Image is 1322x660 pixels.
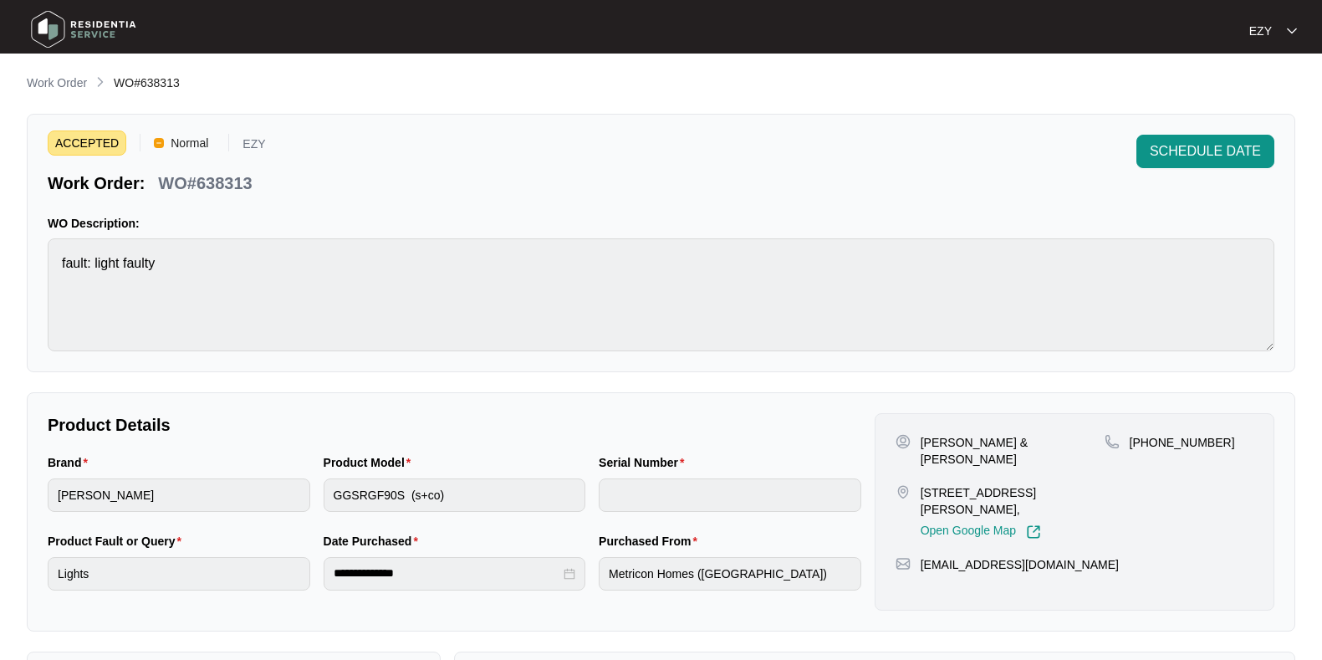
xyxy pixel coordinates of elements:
a: Open Google Map [921,524,1041,540]
label: Product Model [324,454,418,471]
span: WO#638313 [114,76,180,90]
label: Date Purchased [324,533,425,550]
p: [EMAIL_ADDRESS][DOMAIN_NAME] [921,556,1119,573]
img: chevron-right [94,75,107,89]
img: user-pin [896,434,911,449]
p: [STREET_ADDRESS][PERSON_NAME], [921,484,1105,518]
label: Product Fault or Query [48,533,188,550]
img: map-pin [896,556,911,571]
input: Date Purchased [334,565,561,582]
span: ACCEPTED [48,130,126,156]
img: map-pin [896,484,911,499]
p: Work Order [27,74,87,91]
p: WO Description: [48,215,1274,232]
img: residentia service logo [25,4,142,54]
img: Link-External [1026,524,1041,540]
label: Serial Number [599,454,691,471]
button: SCHEDULE DATE [1136,135,1274,168]
p: [PHONE_NUMBER] [1130,434,1235,451]
input: Brand [48,478,310,512]
input: Purchased From [599,557,861,591]
input: Product Model [324,478,586,512]
span: Normal [164,130,215,156]
p: EZY [242,138,265,156]
p: EZY [1249,23,1272,39]
img: dropdown arrow [1287,27,1297,35]
label: Brand [48,454,94,471]
img: Vercel Logo [154,138,164,148]
p: Work Order: [48,171,145,195]
p: Product Details [48,413,861,437]
p: [PERSON_NAME] & [PERSON_NAME] [921,434,1105,468]
input: Product Fault or Query [48,557,310,591]
input: Serial Number [599,478,861,512]
a: Work Order [23,74,90,93]
label: Purchased From [599,533,704,550]
span: SCHEDULE DATE [1150,141,1261,161]
img: map-pin [1105,434,1120,449]
textarea: fault: light faulty [48,238,1274,351]
p: WO#638313 [158,171,252,195]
